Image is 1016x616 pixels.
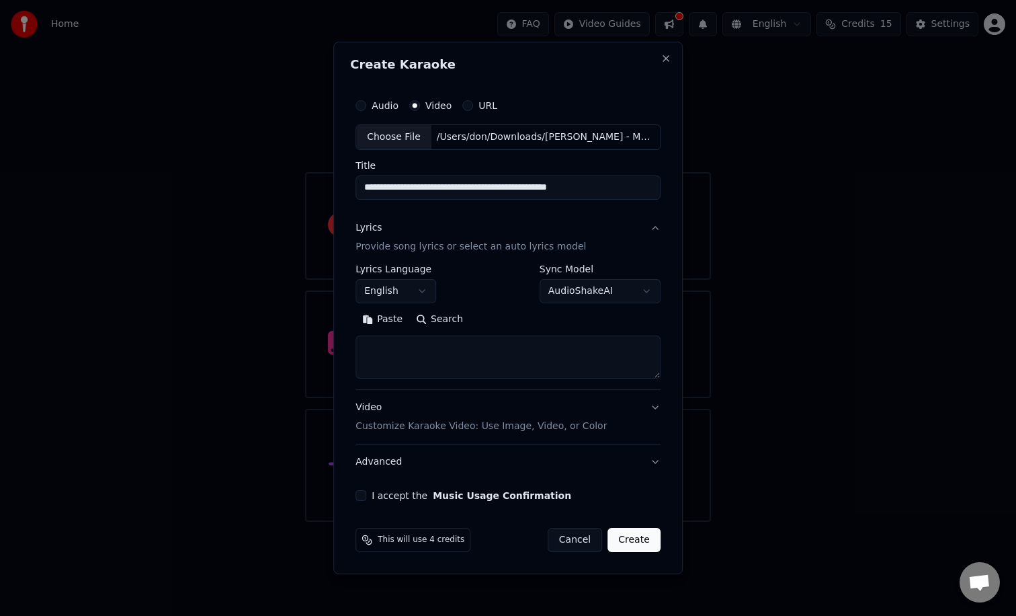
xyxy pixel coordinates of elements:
[355,420,607,433] p: Customize Karaoke Video: Use Image, Video, or Color
[355,401,607,433] div: Video
[548,528,602,552] button: Cancel
[355,309,409,330] button: Paste
[372,491,571,500] label: I accept the
[355,221,382,235] div: Lyrics
[540,264,661,274] label: Sync Model
[372,101,398,110] label: Audio
[607,528,661,552] button: Create
[409,309,470,330] button: Search
[355,390,661,444] button: VideoCustomize Karaoke Video: Use Image, Video, or Color
[378,535,464,545] span: This will use 4 credits
[350,59,666,71] h2: Create Karaoke
[425,101,452,110] label: Video
[478,101,497,110] label: URL
[356,125,431,149] div: Choose File
[355,210,661,264] button: LyricsProvide song lyrics or select an auto lyrics model
[355,264,661,389] div: LyricsProvide song lyrics or select an auto lyrics model
[431,130,660,144] div: /Users/don/Downloads/[PERSON_NAME] - Mystical Magical (Official Lyric Video).mp4
[433,491,571,500] button: I accept the
[355,240,586,254] p: Provide song lyrics or select an auto lyrics model
[355,161,661,170] label: Title
[355,445,661,479] button: Advanced
[355,264,436,274] label: Lyrics Language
